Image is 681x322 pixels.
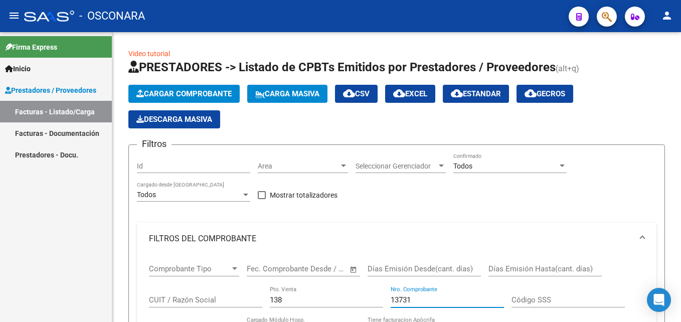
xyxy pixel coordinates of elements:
[247,264,287,273] input: Fecha inicio
[270,189,337,201] span: Mostrar totalizadores
[451,87,463,99] mat-icon: cloud_download
[128,60,556,74] span: PRESTADORES -> Listado de CPBTs Emitidos por Prestadores / Proveedores
[5,85,96,96] span: Prestadores / Proveedores
[356,162,437,171] span: Seleccionar Gerenciador
[136,115,212,124] span: Descarga Masiva
[8,10,20,22] mat-icon: menu
[393,89,427,98] span: EXCEL
[393,87,405,99] mat-icon: cloud_download
[343,89,370,98] span: CSV
[128,110,220,128] app-download-masive: Descarga masiva de comprobantes (adjuntos)
[258,162,339,171] span: Area
[517,85,573,103] button: Gecros
[335,85,378,103] button: CSV
[647,288,671,312] div: Open Intercom Messenger
[137,223,656,255] mat-expansion-panel-header: FILTROS DEL COMPROBANTE
[128,110,220,128] button: Descarga Masiva
[137,191,156,199] span: Todos
[149,264,230,273] span: Comprobante Tipo
[136,89,232,98] span: Cargar Comprobante
[128,50,170,58] a: Video tutorial
[525,87,537,99] mat-icon: cloud_download
[453,162,472,170] span: Todos
[128,85,240,103] button: Cargar Comprobante
[5,42,57,53] span: Firma Express
[79,5,145,27] span: - OSCONARA
[451,89,501,98] span: Estandar
[5,63,31,74] span: Inicio
[149,233,632,244] mat-panel-title: FILTROS DEL COMPROBANTE
[525,89,565,98] span: Gecros
[385,85,435,103] button: EXCEL
[556,64,579,73] span: (alt+q)
[443,85,509,103] button: Estandar
[255,89,319,98] span: Carga Masiva
[343,87,355,99] mat-icon: cloud_download
[137,137,172,151] h3: Filtros
[296,264,345,273] input: Fecha fin
[661,10,673,22] mat-icon: person
[247,85,327,103] button: Carga Masiva
[348,264,360,275] button: Open calendar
